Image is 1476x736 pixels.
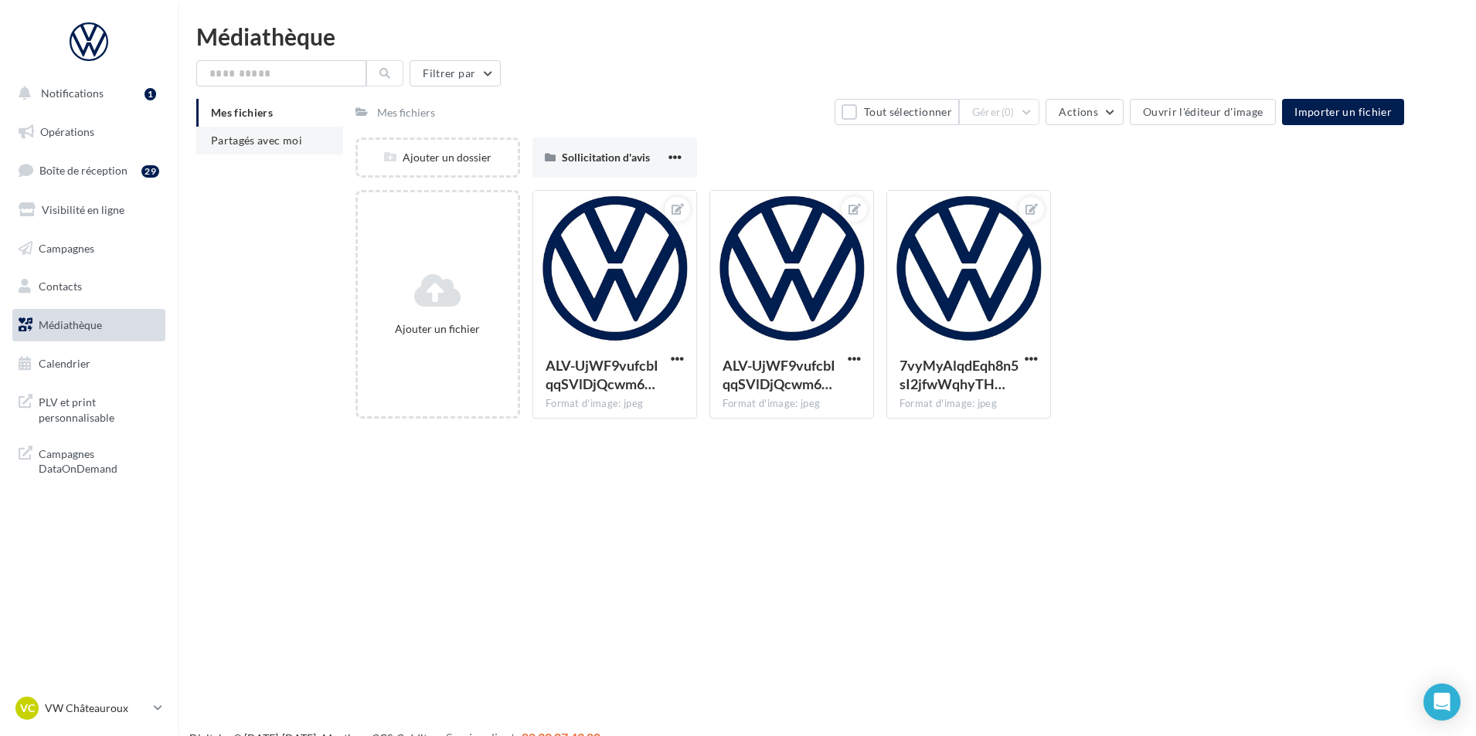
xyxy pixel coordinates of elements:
[39,318,102,331] span: Médiathèque
[39,280,82,293] span: Contacts
[9,309,168,341] a: Médiathèque
[45,700,148,716] p: VW Châteauroux
[364,321,512,337] div: Ajouter un fichier
[358,150,518,165] div: Ajouter un dossier
[835,99,958,125] button: Tout sélectionner
[41,86,104,100] span: Notifications
[562,151,650,164] span: Sollicitation d'avis
[9,194,168,226] a: Visibilité en ligne
[9,270,168,303] a: Contacts
[546,357,658,392] span: ALV-UjWF9vufcbIqqSVlDjQcwm6lnkvhrzStOjL46j0ft_U2wuhcRxO5
[1002,106,1015,118] span: (0)
[141,165,159,178] div: 29
[1294,105,1392,118] span: Importer un fichier
[900,397,1038,411] div: Format d'image: jpeg
[39,241,94,254] span: Campagnes
[20,700,35,716] span: VC
[39,392,159,425] span: PLV et print personnalisable
[211,106,273,119] span: Mes fichiers
[546,397,684,411] div: Format d'image: jpeg
[196,25,1457,48] div: Médiathèque
[1282,99,1404,125] button: Importer un fichier
[9,232,168,265] a: Campagnes
[723,357,835,392] span: ALV-UjWF9vufcbIqqSVlDjQcwm6lnkvhrzStOjL46j0ft_U2wuhcRxO5
[42,203,124,216] span: Visibilité en ligne
[40,125,94,138] span: Opérations
[959,99,1040,125] button: Gérer(0)
[1046,99,1123,125] button: Actions
[900,357,1019,392] span: 7vyMyAlqdEqh8n5sI2jfwWqhyTHs05Ic-lyIXzZ0UiVe495fljlDJ057z2QnEk22NjB6lo05VeV7mxL4RA=s0
[145,88,156,100] div: 1
[9,77,162,110] button: Notifications 1
[9,437,168,483] a: Campagnes DataOnDemand
[9,348,168,380] a: Calendrier
[12,694,165,723] a: VC VW Châteauroux
[39,357,90,370] span: Calendrier
[410,60,501,86] button: Filtrer par
[39,164,128,177] span: Boîte de réception
[9,116,168,148] a: Opérations
[1059,105,1097,118] span: Actions
[1423,683,1461,721] div: Open Intercom Messenger
[1130,99,1276,125] button: Ouvrir l'éditeur d'image
[9,154,168,187] a: Boîte de réception29
[723,397,861,411] div: Format d'image: jpeg
[377,105,435,120] div: Mes fichiers
[9,385,168,431] a: PLV et print personnalisable
[39,443,159,477] span: Campagnes DataOnDemand
[211,134,302,147] span: Partagés avec moi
